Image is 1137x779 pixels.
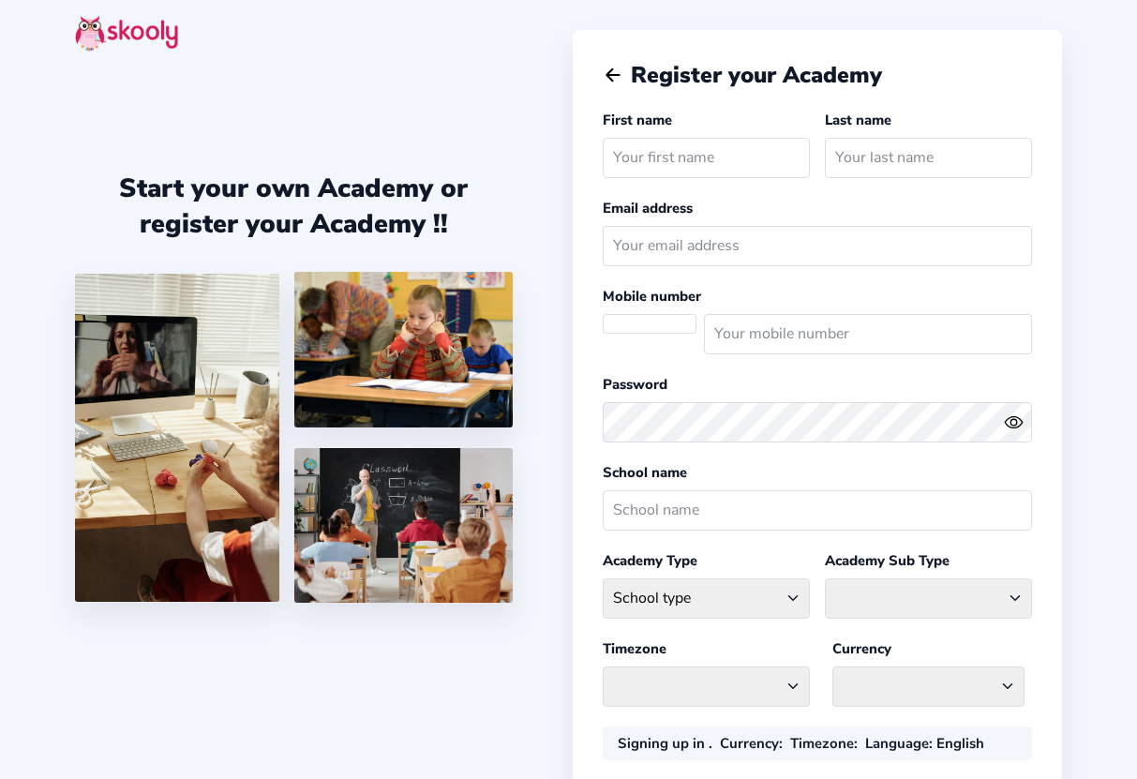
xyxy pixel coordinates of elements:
div: : [790,734,858,753]
label: Mobile number [603,287,701,306]
label: First name [603,111,672,129]
span: Register your Academy [631,60,882,90]
img: 1.jpg [75,274,279,602]
label: Last name [825,111,891,129]
label: Email address [603,199,693,217]
div: : English [865,734,984,753]
button: eye outlineeye off outline [1004,412,1032,432]
img: 4.png [294,272,513,427]
img: skooly-logo.png [75,15,178,52]
img: 5.png [294,448,513,603]
b: Language [865,734,929,753]
label: Academy Sub Type [825,551,950,570]
label: Academy Type [603,551,697,570]
div: Signing up in . [618,734,712,753]
b: Currency [720,734,779,753]
button: arrow back outline [603,65,623,85]
div: Start your own Academy or register your Academy !! [75,171,513,242]
label: Password [603,375,667,394]
label: School name [603,463,687,482]
b: Timezone [790,734,854,753]
input: Your first name [603,138,810,178]
label: Timezone [603,639,666,658]
input: Your mobile number [704,314,1032,354]
input: Your last name [825,138,1032,178]
input: School name [603,490,1032,531]
label: Currency [832,639,891,658]
input: Your email address [603,226,1032,266]
div: : [720,734,783,753]
ion-icon: eye outline [1004,412,1024,432]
